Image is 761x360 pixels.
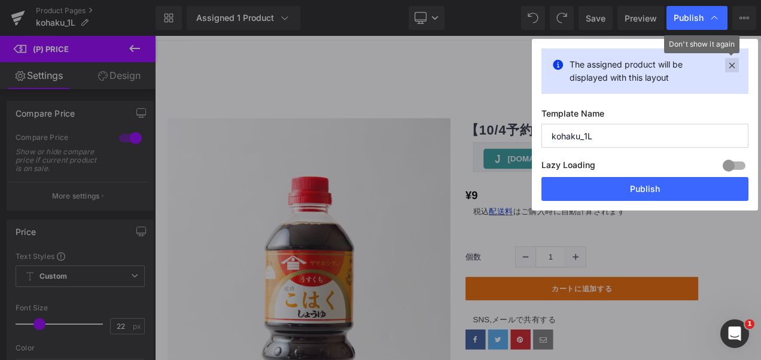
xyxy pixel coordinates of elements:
[541,157,595,177] label: Lazy Loading
[570,58,720,84] p: The assigned product will be displayed with this layout
[371,288,649,316] button: カートに追加する
[541,142,597,152] span: - Star Badge
[474,297,546,307] span: カートに追加する
[371,258,431,270] label: 個数
[380,332,700,347] p: SNS,メールで共有する
[541,177,748,201] button: Publish
[664,35,739,53] div: Don't show it again
[371,104,575,123] a: 【10/4予約開始】こはく 1L
[380,203,700,218] p: 税込 はご購入時に自動計算されます
[371,180,385,202] span: ¥9
[541,108,748,124] label: Template Name
[674,13,704,23] span: Publish
[421,140,597,154] span: [DOMAIN_NAME] Reviews
[399,205,428,215] a: 配送料
[745,319,754,329] span: 1
[720,319,749,348] iframe: Intercom live chat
